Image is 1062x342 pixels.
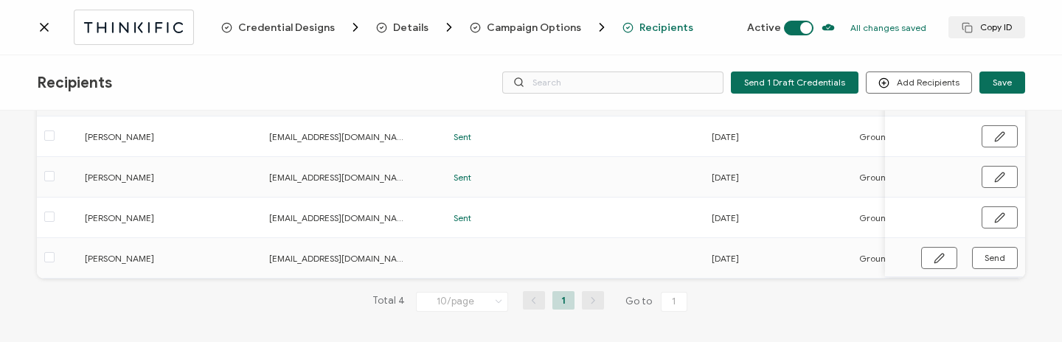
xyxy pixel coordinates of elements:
span: Go to [625,291,690,312]
li: 1 [552,291,575,310]
span: Campaign Options [487,22,581,33]
div: Breadcrumb [221,20,693,35]
span: Sent [454,209,471,226]
span: [EMAIL_ADDRESS][DOMAIN_NAME] [269,169,409,186]
span: Credential Designs [238,22,335,33]
span: [PERSON_NAME] [85,209,225,226]
span: Save [993,78,1012,87]
button: Add Recipients [866,71,972,94]
iframe: Chat Widget [988,271,1062,342]
span: Campaign Options [470,20,609,35]
span: [EMAIL_ADDRESS][DOMAIN_NAME] [269,209,409,226]
span: [EMAIL_ADDRESS][DOMAIN_NAME] [269,128,409,145]
button: Copy ID [948,16,1025,38]
span: Copy ID [962,22,1012,33]
button: Save [979,71,1025,94]
span: Sent [454,169,471,186]
span: Grounding for Spa & Salon Professionals [859,169,1027,186]
span: Grounding for Spa & Salon Professionals [859,250,1027,267]
span: Recipients [37,74,112,92]
img: thinkific.svg [82,18,186,37]
span: Details [393,22,428,33]
span: Credential Designs [221,20,363,35]
span: Recipients [622,22,693,33]
span: Send 1 Draft Credentials [744,78,845,87]
span: [PERSON_NAME] [85,128,225,145]
span: Active [747,21,781,34]
span: Grounding for Spa & Salon Professionals [859,128,1027,145]
span: Send [985,254,1005,262]
span: Sent [454,128,471,145]
span: Total 4 [372,291,405,312]
button: Send 1 Draft Credentials [731,71,858,94]
span: [PERSON_NAME] [85,169,225,186]
input: Search [502,71,723,94]
span: [EMAIL_ADDRESS][DOMAIN_NAME] [269,250,409,267]
p: All changes saved [850,22,926,33]
span: [DATE] [712,250,739,267]
span: [PERSON_NAME] [85,250,225,267]
button: Send [972,247,1018,269]
span: Details [376,20,457,35]
span: [DATE] [712,128,739,145]
input: Select [416,292,508,312]
span: Recipients [639,22,693,33]
span: Grounding for Spa & Salon Professionals [859,209,1027,226]
span: [DATE] [712,209,739,226]
span: [DATE] [712,169,739,186]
